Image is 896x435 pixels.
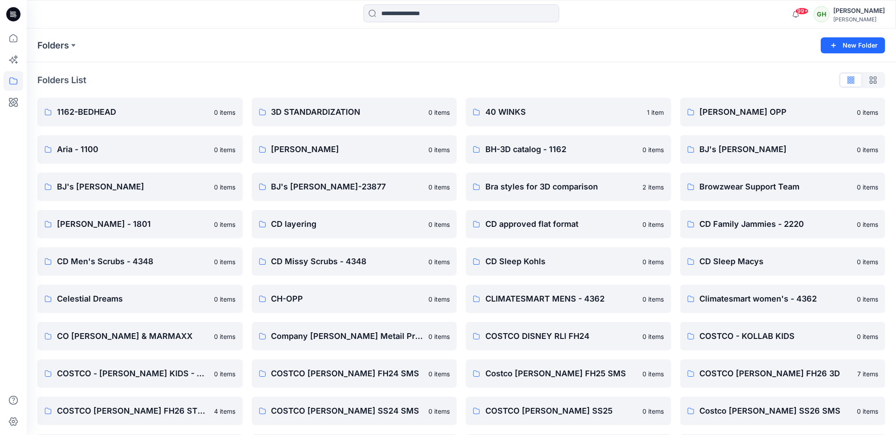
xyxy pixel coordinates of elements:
p: CD layering [271,218,424,230]
a: CD Sleep Macys0 items [680,247,886,276]
div: [PERSON_NAME] [833,5,885,16]
a: COSTCO [PERSON_NAME] FH24 SMS0 items [252,359,457,388]
div: [PERSON_NAME] [833,16,885,23]
p: BJ's [PERSON_NAME]-23877 [271,181,424,193]
button: New Folder [821,37,885,53]
p: 0 items [428,369,450,379]
a: BJ's [PERSON_NAME]-238770 items [252,173,457,201]
p: 0 items [428,294,450,304]
p: CD Sleep Kohls [485,255,638,268]
p: Folders List [37,73,86,87]
p: CH-OPP [271,293,424,305]
a: Costco [PERSON_NAME] SS26 SMS0 items [680,397,886,425]
p: 0 items [857,108,878,117]
a: Climatesmart women's - 43620 items [680,285,886,313]
a: COSTCO [PERSON_NAME] FH26 STYLE 12-55434 items [37,397,243,425]
p: [PERSON_NAME] [271,143,424,156]
a: Folders [37,39,69,52]
p: 0 items [214,108,236,117]
p: Costco [PERSON_NAME] FH25 SMS [485,367,638,380]
p: 0 items [428,332,450,341]
p: 0 items [214,257,236,266]
p: 0 items [428,108,450,117]
p: 3D STANDARDIZATION [271,106,424,118]
a: COSTCO [PERSON_NAME] SS24 SMS0 items [252,397,457,425]
p: COSTCO DISNEY RLI FH24 [485,330,638,342]
p: Company [PERSON_NAME] Metail Project [271,330,424,342]
a: CO [PERSON_NAME] & MARMAXX0 items [37,322,243,350]
a: Costco [PERSON_NAME] FH25 SMS0 items [466,359,671,388]
a: BH-3D catalog - 11620 items [466,135,671,164]
p: 0 items [214,182,236,192]
p: 0 items [643,369,664,379]
p: 0 items [428,145,450,154]
p: 2 items [643,182,664,192]
p: 0 items [428,407,450,416]
p: Celestial Dreams [57,293,209,305]
p: CD Family Jammies - 2220 [700,218,852,230]
a: COSTCO - KOLLAB KIDS0 items [680,322,886,350]
p: 0 items [643,332,664,341]
a: CD Family Jammies - 22200 items [680,210,886,238]
p: CD Missy Scrubs - 4348 [271,255,424,268]
a: CH-OPP0 items [252,285,457,313]
p: COSTCO - KOLLAB KIDS [700,330,852,342]
p: [PERSON_NAME] OPP [700,106,852,118]
p: 40 WINKS [485,106,642,118]
p: COSTCO [PERSON_NAME] SS24 SMS [271,405,424,417]
p: 0 items [857,220,878,229]
a: Aria - 11000 items [37,135,243,164]
p: CD Men's Scrubs - 4348 [57,255,209,268]
a: Celestial Dreams0 items [37,285,243,313]
p: 0 items [643,294,664,304]
p: Climatesmart women's - 4362 [700,293,852,305]
p: BJ's [PERSON_NAME] [57,181,209,193]
p: 4 items [214,407,236,416]
a: CD layering0 items [252,210,457,238]
p: 0 items [857,407,878,416]
p: CO [PERSON_NAME] & MARMAXX [57,330,209,342]
p: 0 items [857,182,878,192]
p: 0 items [857,294,878,304]
p: CLIMATESMART MENS - 4362 [485,293,638,305]
a: BJ's [PERSON_NAME]0 items [680,135,886,164]
p: COSTCO [PERSON_NAME] SS25 [485,405,638,417]
p: COSTCO [PERSON_NAME] FH26 STYLE 12-5543 [57,405,209,417]
a: COSTCO [PERSON_NAME] SS250 items [466,397,671,425]
a: CD Sleep Kohls0 items [466,247,671,276]
div: GH [814,6,830,22]
a: Bra styles for 3D comparison2 items [466,173,671,201]
p: BJ's [PERSON_NAME] [700,143,852,156]
a: CD Men's Scrubs - 43480 items [37,247,243,276]
p: 0 items [643,257,664,266]
p: [PERSON_NAME] - 1801 [57,218,209,230]
p: 7 items [857,369,878,379]
p: 0 items [428,182,450,192]
p: COSTCO [PERSON_NAME] FH26 3D [700,367,852,380]
a: [PERSON_NAME]0 items [252,135,457,164]
a: CD approved flat format0 items [466,210,671,238]
p: 1 item [647,108,664,117]
a: 3D STANDARDIZATION0 items [252,98,457,126]
p: COSTCO [PERSON_NAME] FH24 SMS [271,367,424,380]
p: 0 items [428,257,450,266]
a: CD Missy Scrubs - 43480 items [252,247,457,276]
a: 40 WINKS1 item [466,98,671,126]
p: COSTCO - [PERSON_NAME] KIDS - DESIGN USE [57,367,209,380]
p: 1162-BEDHEAD [57,106,209,118]
a: CLIMATESMART MENS - 43620 items [466,285,671,313]
p: Bra styles for 3D comparison [485,181,638,193]
p: 0 items [857,145,878,154]
a: Company [PERSON_NAME] Metail Project0 items [252,322,457,350]
p: 0 items [214,294,236,304]
p: 0 items [214,220,236,229]
p: 0 items [428,220,450,229]
p: 0 items [643,220,664,229]
a: COSTCO DISNEY RLI FH240 items [466,322,671,350]
p: Browzwear Support Team [700,181,852,193]
p: 0 items [857,257,878,266]
p: 0 items [643,145,664,154]
p: 0 items [214,145,236,154]
p: 0 items [214,369,236,379]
